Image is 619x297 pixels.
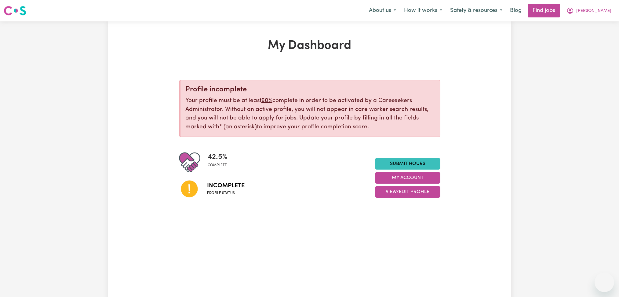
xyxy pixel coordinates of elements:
[375,172,440,184] button: My Account
[261,98,272,104] u: 60%
[219,124,257,130] span: an asterisk
[528,4,560,17] a: Find jobs
[207,181,245,190] span: Incomplete
[375,158,440,170] a: Submit Hours
[185,97,435,132] p: Your profile must be at least complete in order to be activated by a Careseekers Administrator. W...
[179,38,440,53] h1: My Dashboard
[4,4,26,18] a: Careseekers logo
[208,152,232,173] div: Profile completeness: 42.5%
[185,85,435,94] div: Profile incomplete
[365,4,400,17] button: About us
[576,8,611,14] span: [PERSON_NAME]
[400,4,446,17] button: How it works
[4,5,26,16] img: Careseekers logo
[446,4,506,17] button: Safety & resources
[506,4,525,17] a: Blog
[208,163,228,168] span: complete
[375,186,440,198] button: View/Edit Profile
[595,273,614,292] iframe: Button to launch messaging window
[563,4,615,17] button: My Account
[208,152,228,163] span: 42.5 %
[207,190,245,196] span: Profile status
